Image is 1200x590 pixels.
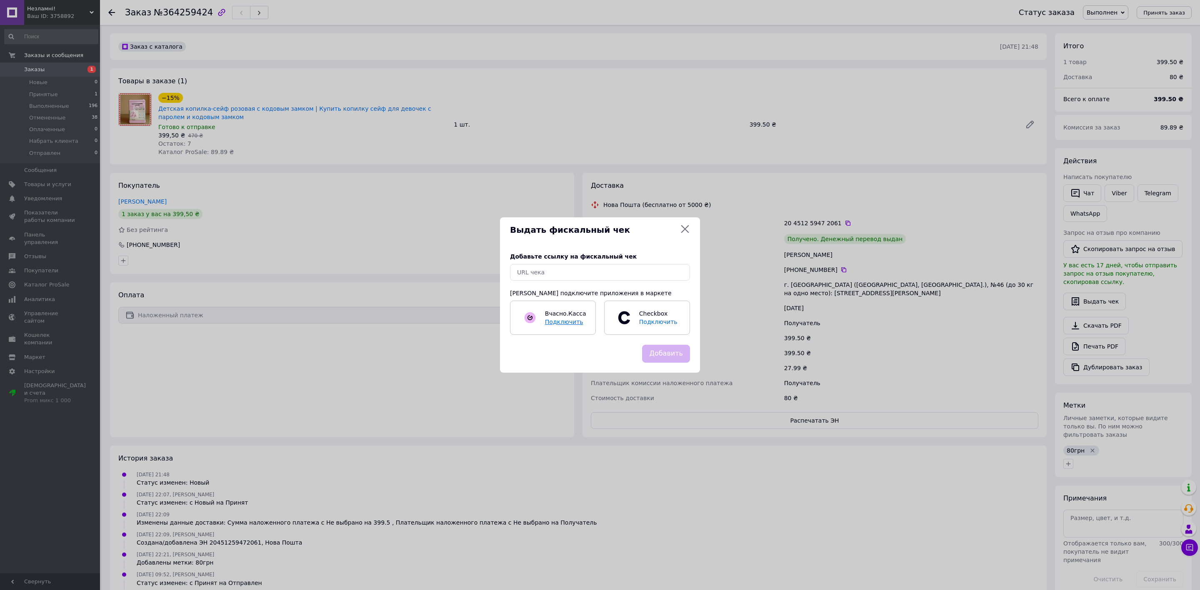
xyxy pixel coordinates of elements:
[510,301,596,335] a: Вчасно.КассаПодключить
[635,309,681,326] span: Checkbox
[510,253,637,260] span: Добавьте ссылку на фискальный чек
[545,319,583,325] span: Подключить
[510,224,677,236] span: Выдать фискальный чек
[545,310,586,317] span: Вчасно.Касса
[639,319,677,325] span: Подключить
[510,289,690,297] div: [PERSON_NAME] подключите приложения в маркете
[510,264,690,281] input: URL чека
[604,301,690,335] a: CheckboxПодключить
